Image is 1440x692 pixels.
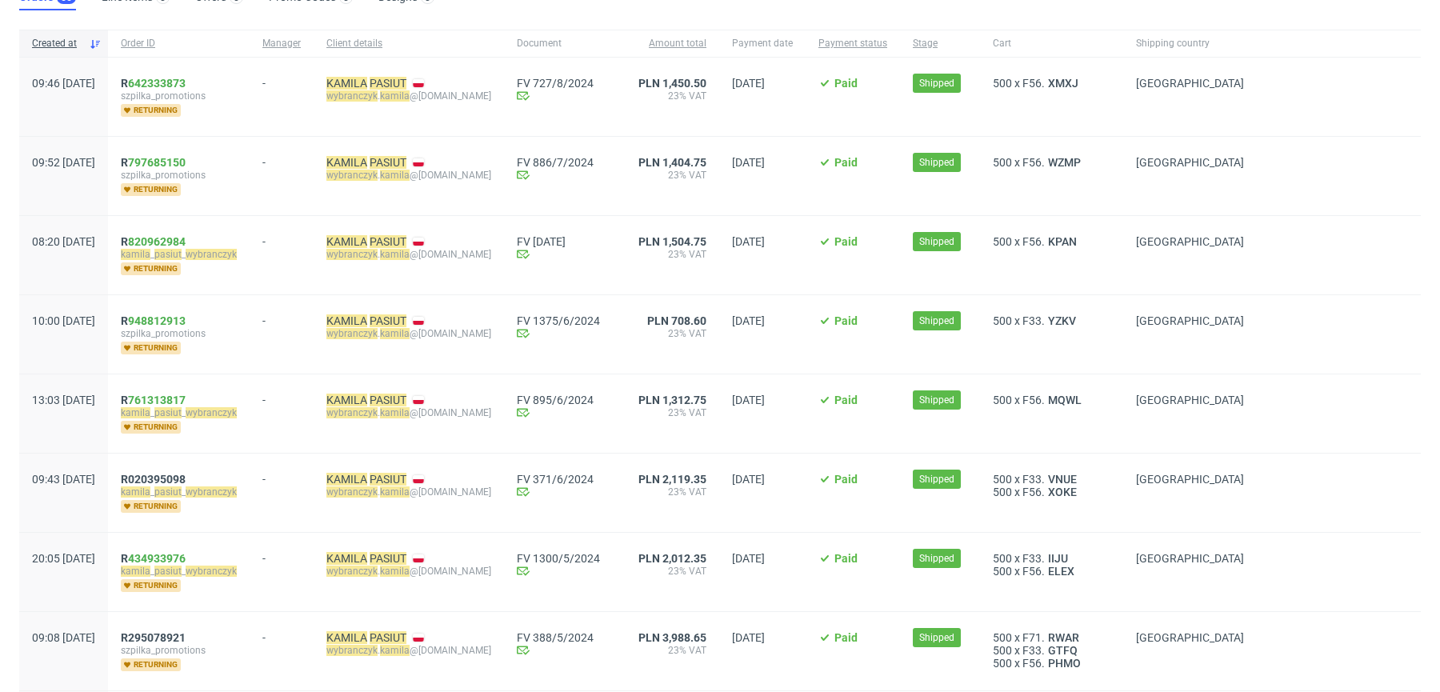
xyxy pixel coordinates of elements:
span: ELEX [1045,565,1078,578]
mark: PASIUT [370,77,406,90]
span: szpilka_promotions [121,644,237,657]
div: . @[DOMAIN_NAME] [326,90,491,102]
span: Amount total [632,37,706,50]
a: MQWL [1045,394,1085,406]
span: R020395098 [121,473,186,486]
span: 500 [993,565,1012,578]
a: R434933976 [121,552,189,565]
span: returning [121,579,181,592]
span: returning [121,104,181,117]
div: . @[DOMAIN_NAME] [326,248,491,261]
a: KAMILA PASIUT [326,235,406,248]
mark: wybranczyk [326,90,378,102]
a: FV 886/7/2024 [517,156,606,169]
span: Paid [834,156,858,169]
mark: kamila [380,566,410,577]
a: 948812913 [128,314,186,327]
span: Shipped [919,76,954,90]
span: Order ID [121,37,237,50]
div: x [993,235,1110,248]
mark: wybranczyk [326,170,378,181]
a: KPAN [1045,235,1080,248]
div: x [993,156,1110,169]
a: 761313817 [128,394,186,406]
div: x [993,631,1110,644]
span: [DATE] [732,235,765,248]
span: 09:52 [DATE] [32,156,95,169]
a: R642333873 [121,77,189,90]
div: x [993,644,1110,657]
a: FV [DATE] [517,235,606,248]
a: YZKV [1045,314,1079,327]
span: R [121,394,186,406]
span: returning [121,500,181,513]
span: 23% VAT [632,644,706,657]
span: szpilka_promotions [121,169,237,182]
a: IIJU [1045,552,1071,565]
span: R295078921 [121,631,186,644]
span: 23% VAT [632,169,706,182]
span: Shipped [919,472,954,486]
a: XMXJ [1045,77,1082,90]
span: Payment date [732,37,793,50]
span: _ _ [121,406,237,419]
span: [GEOGRAPHIC_DATA] [1136,314,1244,327]
a: R020395098 [121,473,189,486]
span: [DATE] [732,473,765,486]
mark: KAMILA [326,552,367,565]
span: F56. [1022,77,1045,90]
a: KAMILA PASIUT [326,77,406,90]
span: F56. [1022,394,1045,406]
span: 500 [993,473,1012,486]
span: VNUE [1045,473,1080,486]
span: RWAR [1045,631,1082,644]
a: FV 727/8/2024 [517,77,606,90]
span: Manager [262,37,301,50]
span: GTFQ [1045,644,1081,657]
span: Paid [834,314,858,327]
span: [DATE] [732,156,765,169]
div: x [993,314,1110,327]
span: F33. [1022,552,1045,565]
div: x [993,394,1110,406]
span: 500 [993,314,1012,327]
mark: kamila [380,486,410,498]
div: x [993,77,1110,90]
span: 500 [993,235,1012,248]
mark: pasiut [154,566,182,577]
mark: KAMILA [326,473,367,486]
div: x [993,552,1110,565]
mark: KAMILA [326,235,367,248]
span: 500 [993,644,1012,657]
mark: kamila [380,645,410,656]
span: R [121,77,186,90]
mark: wybranczyk [186,249,237,260]
span: 08:20 [DATE] [32,235,95,248]
mark: KAMILA [326,314,367,327]
span: F33. [1022,644,1045,657]
mark: wybranczyk [326,407,378,418]
span: 20:05 [DATE] [32,552,95,565]
span: WZMP [1045,156,1084,169]
a: FV 1375/6/2024 [517,314,606,327]
span: PLN 2,012.35 [638,552,706,565]
span: Created at [32,37,82,50]
mark: KAMILA [326,394,367,406]
span: F56. [1022,565,1045,578]
span: Shipped [919,234,954,249]
div: - [262,466,301,486]
span: PLN 3,988.65 [638,631,706,644]
div: . @[DOMAIN_NAME] [326,565,491,578]
mark: wybranczyk [326,249,378,260]
span: [GEOGRAPHIC_DATA] [1136,473,1244,486]
span: PLN 2,119.35 [638,473,706,486]
span: 13:03 [DATE] [32,394,95,406]
span: R [121,235,186,248]
mark: kamila [121,566,150,577]
mark: wybranczyk [326,645,378,656]
span: [DATE] [732,552,765,565]
mark: PASIUT [370,394,406,406]
a: KAMILA PASIUT [326,552,406,565]
span: 23% VAT [632,406,706,419]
